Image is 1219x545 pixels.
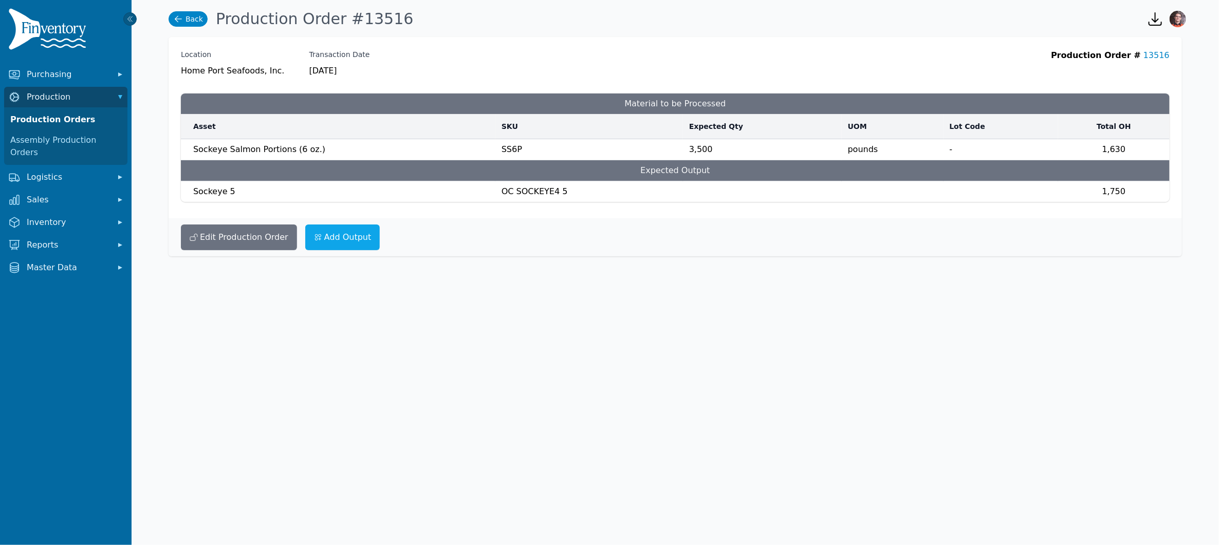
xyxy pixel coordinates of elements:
span: Sockeye Salmon Portions (6 oz.) [193,144,325,154]
a: Back [169,11,208,27]
th: Lot Code [944,114,1059,139]
button: Reports [4,235,127,255]
a: 13516 [1143,50,1170,60]
a: Production Orders [6,109,125,130]
th: Asset [181,114,495,139]
span: Purchasing [27,68,109,81]
a: Add Output [305,224,380,250]
span: Master Data [27,261,109,274]
h1: Production Order #13516 [216,10,414,28]
td: Expected Output [181,160,1170,181]
label: Location [181,49,285,60]
th: UOM [842,114,944,139]
button: Sales [4,190,127,210]
span: 3,500 [689,144,713,154]
td: 1,750 [1058,181,1170,202]
th: Total OH [1058,114,1170,139]
button: Inventory [4,212,127,233]
button: Master Data [4,257,127,278]
th: Expected Qty [683,114,842,139]
span: - [950,144,953,154]
span: Sales [27,194,109,206]
span: Logistics [27,171,109,183]
label: Transaction Date [309,49,370,60]
button: Logistics [4,167,127,187]
a: Assembly Production Orders [6,130,125,163]
span: Inventory [27,216,109,229]
span: Sockeye 5 [193,186,235,196]
td: SS6P [495,139,683,160]
span: Home Port Seafoods, Inc. [181,65,285,77]
img: Nathaniel Brooks [1170,11,1186,27]
h3: Material to be Processed [181,93,1170,114]
span: Production Order # [1051,50,1141,60]
th: SKU [495,114,683,139]
span: [DATE] [309,65,370,77]
span: Reports [27,239,109,251]
button: Edit Production Order [181,224,297,250]
td: 1,630 [1058,139,1170,160]
span: Production [27,91,109,103]
button: Production [4,87,127,107]
td: OC SOCKEYE4 5 [495,181,683,202]
button: Purchasing [4,64,127,85]
img: Finventory [8,8,90,54]
span: pounds [848,143,937,156]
